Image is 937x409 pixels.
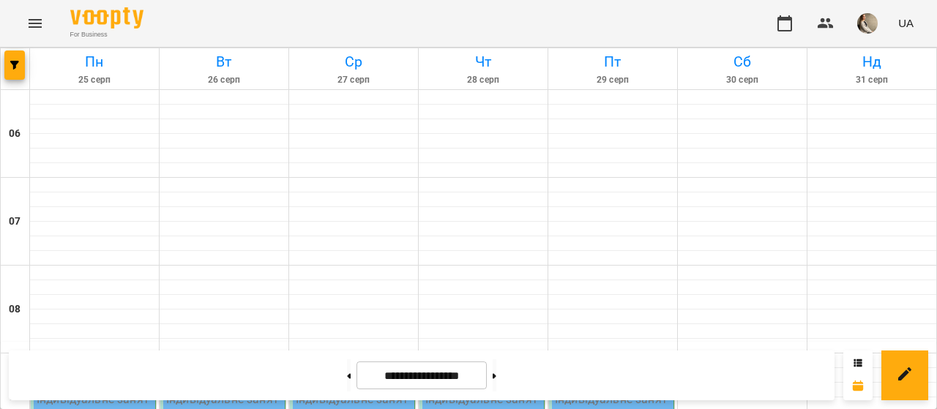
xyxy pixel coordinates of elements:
[810,50,934,73] h6: Нд
[32,50,157,73] h6: Пн
[70,7,143,29] img: Voopty Logo
[898,15,914,31] span: UA
[32,73,157,87] h6: 25 серп
[9,126,20,142] h6: 06
[550,50,675,73] h6: Пт
[18,6,53,41] button: Menu
[9,301,20,318] h6: 08
[9,214,20,230] h6: 07
[550,73,675,87] h6: 29 серп
[421,73,545,87] h6: 28 серп
[291,73,416,87] h6: 27 серп
[857,13,878,34] img: 3379ed1806cda47daa96bfcc4923c7ab.jpg
[162,73,286,87] h6: 26 серп
[892,10,919,37] button: UA
[162,50,286,73] h6: Вт
[291,50,416,73] h6: Ср
[70,30,143,40] span: For Business
[810,73,934,87] h6: 31 серп
[421,50,545,73] h6: Чт
[680,50,805,73] h6: Сб
[680,73,805,87] h6: 30 серп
